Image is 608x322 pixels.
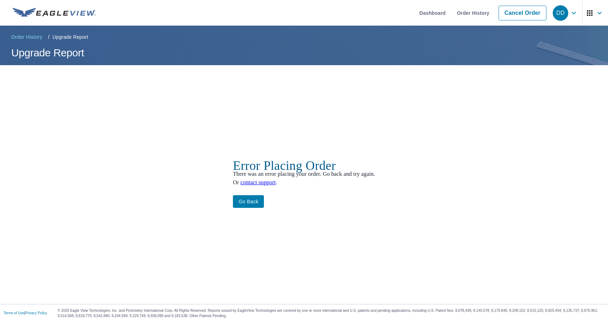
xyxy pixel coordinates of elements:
[52,33,88,41] p: Upgrade Report
[553,5,568,21] div: DD
[48,33,50,41] li: /
[11,33,42,41] span: Order History
[233,195,264,208] button: Go back
[4,311,24,315] a: Terms of Use
[239,197,259,206] span: Go back
[8,45,600,60] h1: Upgrade Report
[58,308,604,318] p: © 2025 Eagle View Technologies, Inc. and Pictometry International Corp. All Rights Reserved. Repo...
[233,170,375,178] p: There was an error placing your order. Go back and try again.
[8,31,45,43] a: Order History
[240,179,275,185] a: contact support
[499,6,546,20] a: Cancel Order
[233,178,375,187] p: Or .
[233,161,375,170] p: Error Placing Order
[25,311,47,315] a: Privacy Policy
[4,311,47,315] p: |
[8,31,600,43] nav: breadcrumb
[13,8,96,18] img: EV Logo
